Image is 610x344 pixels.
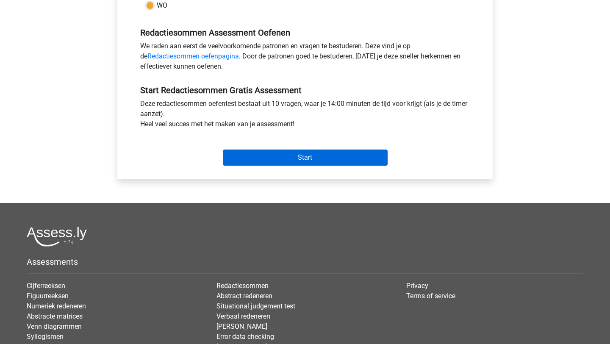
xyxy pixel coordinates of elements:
[27,227,87,247] img: Assessly logo
[27,292,69,300] a: Figuurreeksen
[27,282,65,290] a: Cijferreeksen
[27,302,86,310] a: Numeriek redeneren
[216,322,267,330] a: [PERSON_NAME]
[216,282,269,290] a: Redactiesommen
[27,333,64,341] a: Syllogismen
[27,322,82,330] a: Venn diagrammen
[140,28,470,38] h5: Redactiesommen Assessment Oefenen
[216,312,270,320] a: Verbaal redeneren
[406,292,455,300] a: Terms of service
[223,150,388,166] input: Start
[216,333,274,341] a: Error data checking
[216,302,295,310] a: Situational judgement test
[134,99,476,133] div: Deze redactiesommen oefentest bestaat uit 10 vragen, waar je 14:00 minuten de tijd voor krijgt (a...
[216,292,272,300] a: Abstract redeneren
[406,282,428,290] a: Privacy
[134,41,476,75] div: We raden aan eerst de veelvoorkomende patronen en vragen te bestuderen. Deze vind je op de . Door...
[27,312,83,320] a: Abstracte matrices
[27,257,583,267] h5: Assessments
[147,52,239,60] a: Redactiesommen oefenpagina
[140,85,470,95] h5: Start Redactiesommen Gratis Assessment
[157,0,167,11] label: WO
